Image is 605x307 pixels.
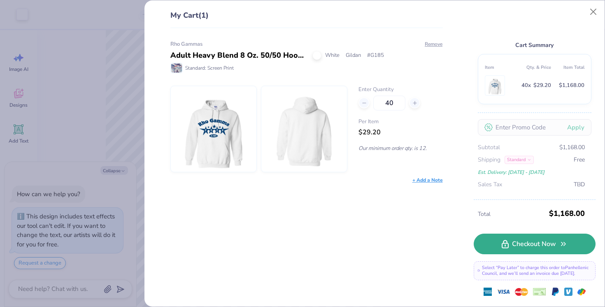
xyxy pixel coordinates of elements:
div: My Cart (1) [170,10,443,28]
div: Rho Gammas [170,40,443,49]
div: Adult Heavy Blend 8 Oz. 50/50 Hooded Sweatshirt [170,50,307,61]
span: Free [574,155,585,164]
th: Item [485,61,518,74]
a: Checkout Now [474,234,596,254]
span: $1,168.00 [549,206,585,221]
span: $29.20 [533,81,551,90]
span: $29.20 [358,128,381,137]
input: Enter Promo Code [478,119,591,136]
img: Paypal [551,288,559,296]
img: master-card [515,285,528,298]
span: $1,168.00 [559,143,585,152]
img: cheque [533,288,546,296]
img: Gildan G185 [487,76,503,95]
div: + Add a Note [412,176,443,184]
span: Standard: Screen Print [185,64,234,72]
img: Gildan G185 [178,86,249,172]
label: Enter Quantity [358,86,442,94]
div: Select “Pay Later” to charge this order to Panhellenic Council , and we’ll send an invoice due [D... [474,261,596,280]
img: Standard: Screen Print [171,63,182,73]
span: Shipping [478,155,500,164]
span: Subtotal [478,143,500,152]
img: GPay [577,288,586,296]
span: # G185 [367,52,384,60]
span: 40 x [521,81,531,90]
th: Qty. & Price [518,61,551,74]
img: visa [497,285,510,298]
button: Remove [424,40,443,48]
img: express [484,288,492,296]
div: Est. Delivery: [DATE] - [DATE] [478,168,585,177]
span: Sales Tax [478,180,502,189]
span: TBD [574,180,585,189]
div: Standard [505,156,534,164]
div: Cart Summary [478,40,591,50]
img: Gildan G185 [269,86,340,172]
button: Close [586,4,601,20]
img: Venmo [564,288,572,296]
span: White [325,52,340,60]
span: Total [478,210,547,219]
th: Item Total [551,61,584,74]
span: Per Item [358,118,442,126]
span: Gildan [346,52,361,60]
p: Our minimum order qty. is 12. [358,145,442,152]
span: $1,168.00 [559,81,584,90]
input: – – [373,96,405,110]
